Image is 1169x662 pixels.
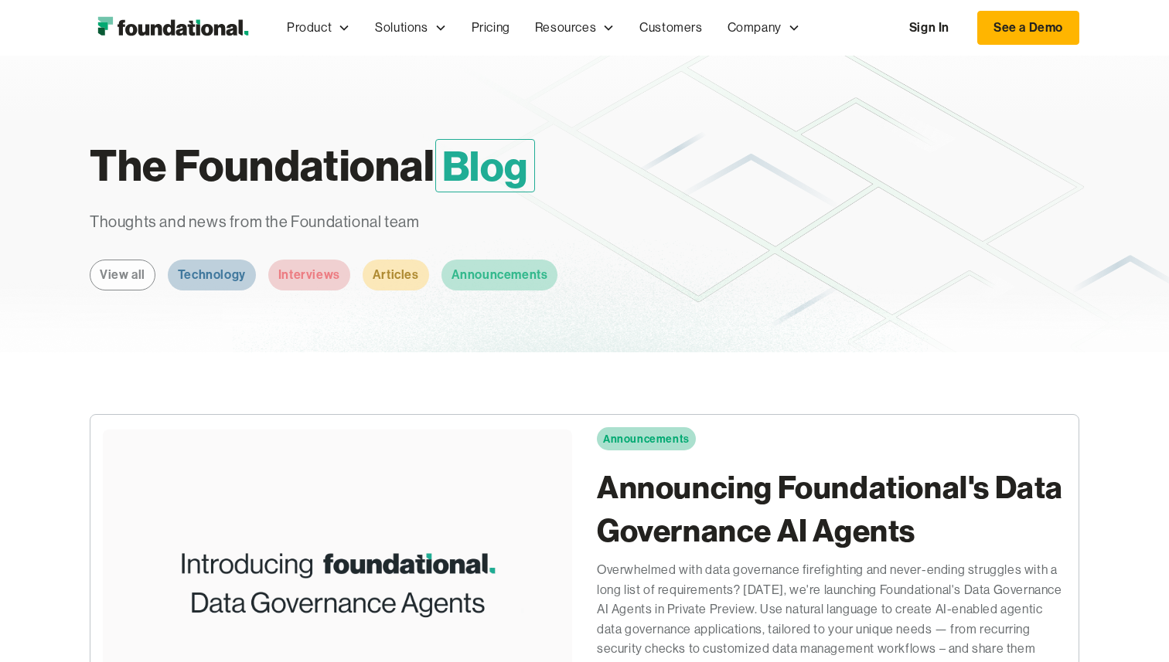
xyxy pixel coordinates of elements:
img: Foundational Logo [90,12,256,43]
a: Sign In [894,12,965,44]
div: Articles [373,265,419,285]
div: Resources [535,18,596,38]
div: Interviews [278,265,340,285]
div: Solutions [363,2,458,53]
h1: The Foundational [90,133,738,198]
p: Thoughts and news from the Foundational team [90,210,683,235]
div: Announcements [603,430,690,447]
a: Announcements [441,260,558,290]
a: See a Demo [977,11,1079,45]
a: Interviews [268,260,350,290]
a: View all [90,260,155,290]
span: Blog [435,139,535,192]
div: Product [287,18,332,38]
a: Customers [627,2,714,53]
div: Resources [523,2,627,53]
div: View all [100,265,145,285]
div: Technology [178,265,246,285]
a: Articles [363,260,429,290]
div: Company [715,2,813,53]
a: Pricing [459,2,523,53]
div: Announcements [452,265,548,285]
a: Technology [168,260,256,290]
div: Solutions [375,18,428,38]
div: Product [274,2,363,53]
a: home [90,12,256,43]
h2: Announcing Foundational's Data Governance AI Agents [597,466,1066,552]
div: Company [728,18,782,38]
